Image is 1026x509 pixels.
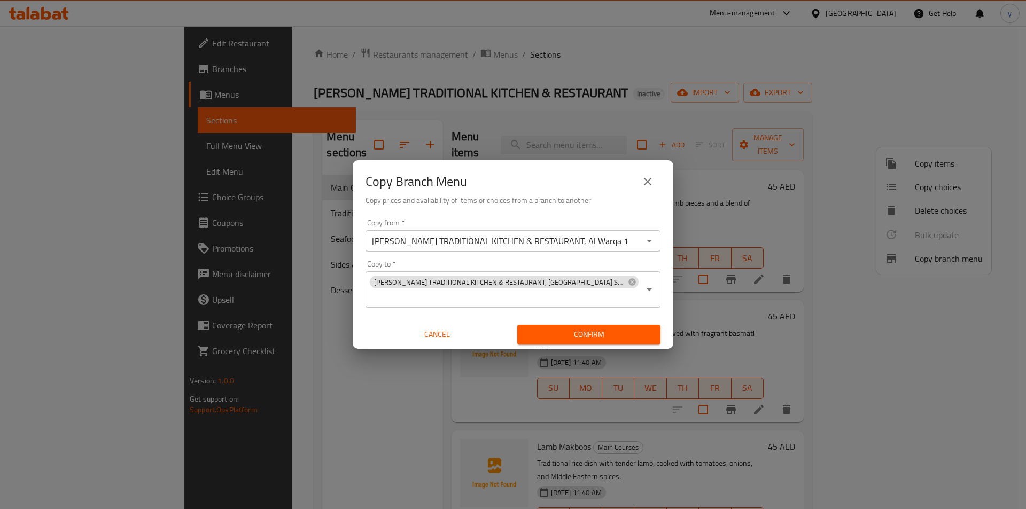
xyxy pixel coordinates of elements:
[642,282,657,297] button: Open
[366,194,660,206] h6: Copy prices and availability of items or choices from a branch to another
[635,169,660,194] button: close
[370,276,639,288] div: [PERSON_NAME] TRADITIONAL KITCHEN & RESTAURANT, [GEOGRAPHIC_DATA] Suburb
[366,325,509,344] button: Cancel
[370,277,630,287] span: [PERSON_NAME] TRADITIONAL KITCHEN & RESTAURANT, [GEOGRAPHIC_DATA] Suburb
[517,325,660,344] button: Confirm
[366,173,467,190] h2: Copy Branch Menu
[642,233,657,248] button: Open
[370,328,504,341] span: Cancel
[526,328,652,341] span: Confirm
